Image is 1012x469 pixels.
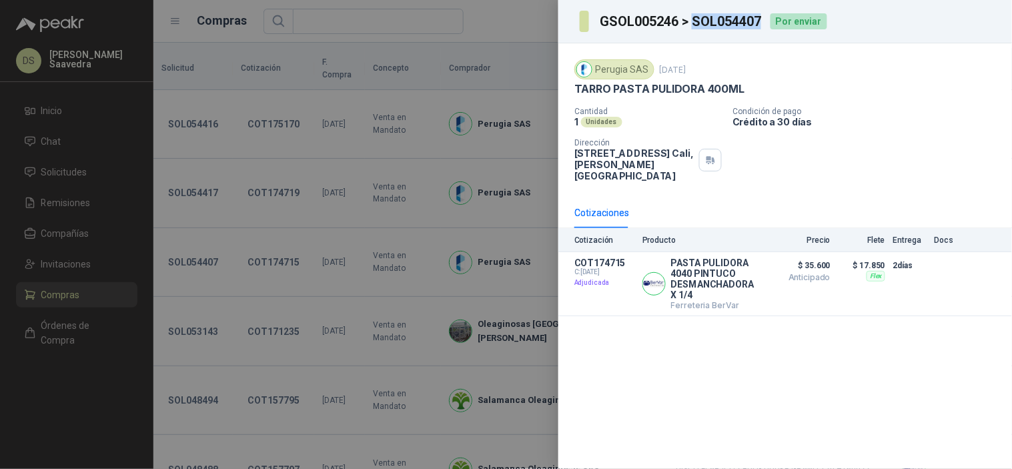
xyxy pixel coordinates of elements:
span: $ 35.600 [764,258,831,274]
p: Flete [839,236,885,245]
img: Company Logo [577,62,592,77]
p: [DATE] [660,65,686,75]
div: Cotizaciones [574,205,629,220]
p: 1 [574,116,578,127]
p: COT174715 [574,258,634,268]
p: Cantidad [574,107,722,116]
div: Flex [867,271,885,282]
p: Ferreteria BerVar [671,300,756,310]
p: Cotización [574,236,634,245]
div: Por enviar [771,13,827,29]
p: TARRO PASTA PULIDORA 400ML [574,82,744,96]
p: Producto [642,236,756,245]
p: Crédito a 30 días [732,116,1007,127]
p: $ 17.850 [839,258,885,274]
p: Entrega [893,236,927,245]
div: Unidades [581,117,622,127]
h3: GSOL005246 > SOL054407 [600,15,763,28]
p: 2 días [893,258,927,274]
p: PASTA PULIDORA 4040 PINTUCO DESMANCHADORA X 1/4 [671,258,756,300]
p: Adjudicada [574,276,634,290]
p: Precio [764,236,831,245]
p: Condición de pago [732,107,1007,116]
div: Perugia SAS [574,59,654,79]
p: Dirección [574,138,694,147]
span: Anticipado [764,274,831,282]
span: C: [DATE] [574,268,634,276]
p: [STREET_ADDRESS] Cali , [PERSON_NAME][GEOGRAPHIC_DATA] [574,147,694,181]
p: Docs [935,236,961,245]
img: Company Logo [643,273,665,295]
